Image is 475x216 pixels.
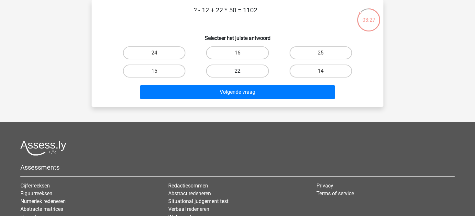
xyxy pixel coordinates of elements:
a: Abstract redeneren [168,190,211,197]
label: 25 [290,46,352,59]
img: Assessly logo [20,140,66,156]
a: Redactiesommen [168,183,208,189]
label: 16 [206,46,269,59]
label: 15 [123,65,185,78]
a: Privacy [316,183,333,189]
label: 14 [290,65,352,78]
p: ? - 12 + 22 * 50 = 1102 [102,5,349,25]
a: Cijferreeksen [20,183,50,189]
h5: Assessments [20,163,455,171]
a: Terms of service [316,190,354,197]
a: Situational judgement test [168,198,228,204]
a: Verbaal redeneren [168,206,209,212]
label: 22 [206,65,269,78]
label: 24 [123,46,185,59]
button: Volgende vraag [140,85,336,99]
a: Numeriek redeneren [20,198,66,204]
h6: Selecteer het juiste antwoord [102,30,373,41]
a: Abstracte matrices [20,206,63,212]
div: 03:27 [357,8,381,24]
a: Figuurreeksen [20,190,52,197]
